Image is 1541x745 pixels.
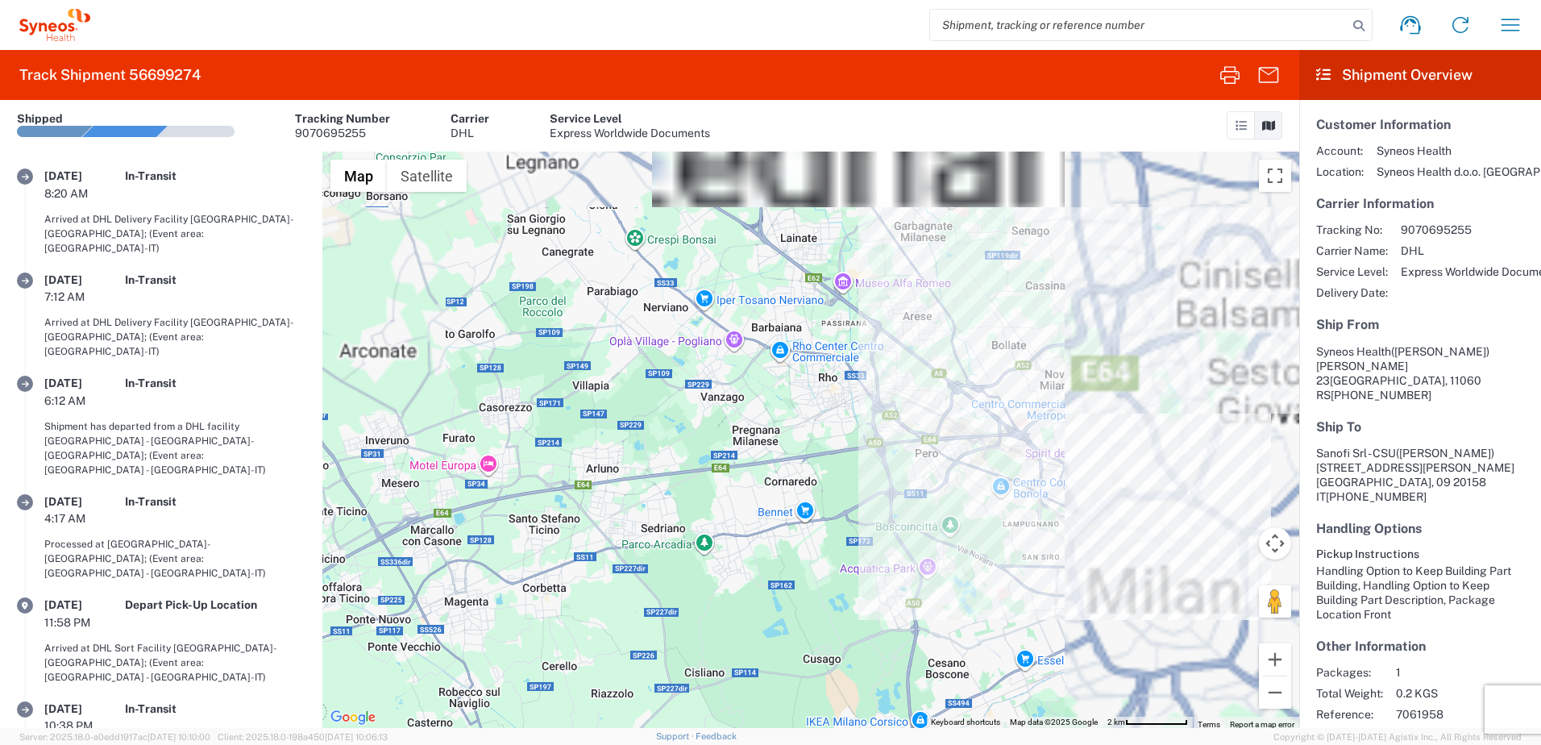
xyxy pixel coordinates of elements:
div: [DATE] [44,597,125,612]
div: Carrier [451,111,489,126]
div: Arrived at DHL Sort Facility [GEOGRAPHIC_DATA]-[GEOGRAPHIC_DATA]; (Event area: [GEOGRAPHIC_DATA] ... [44,641,305,685]
div: [DATE] [44,494,125,509]
span: 2 km [1107,718,1125,726]
h5: Ship From [1316,317,1524,332]
span: [DATE] 10:10:00 [147,732,210,742]
div: In-Transit [125,376,305,390]
button: Keyboard shortcuts [931,717,1000,728]
span: Account: [1316,144,1364,158]
button: Zoom in [1259,643,1291,676]
button: Map Scale: 2 km per 74 pixels [1103,717,1193,728]
button: Drag Pegman onto the map to open Street View [1259,585,1291,618]
div: 11:58 PM [44,615,125,630]
div: 8:20 AM [44,186,125,201]
h5: Customer Information [1316,117,1524,132]
div: 9070695255 [295,126,390,140]
button: Map camera controls [1259,527,1291,560]
span: Server: 2025.18.0-a0edd1917ac [19,732,210,742]
span: [PHONE_NUMBER] [1331,389,1431,402]
div: [DATE] [44,376,125,390]
div: 10:38 PM [44,718,125,733]
span: Packages: [1316,665,1383,680]
span: Delivery Date: [1316,285,1388,300]
span: [PHONE_NUMBER] [1326,490,1427,503]
h5: Handling Options [1316,521,1524,536]
span: Syneos Health [1316,345,1391,358]
div: 6:12 AM [44,393,125,408]
div: Handling Option to Keep Building Part Building, Handling Option to Keep Building Part Description... [1316,564,1524,622]
span: Copyright © [DATE]-[DATE] Agistix Inc., All Rights Reserved [1273,730,1522,744]
h5: Ship To [1316,419,1524,435]
h6: Pickup Instructions [1316,547,1524,561]
button: Show street map [330,160,387,192]
button: Show satellite imagery [387,160,467,192]
div: Processed at [GEOGRAPHIC_DATA]-[GEOGRAPHIC_DATA]; (Event area: [GEOGRAPHIC_DATA] - [GEOGRAPHIC_DA... [44,537,305,581]
span: Client: 2025.18.0-198a450 [218,732,388,742]
span: Sanofi Srl - CSU [STREET_ADDRESS][PERSON_NAME] [1316,447,1514,474]
div: Express Worldwide Documents [550,126,710,140]
div: Shipped [17,111,63,126]
span: ([PERSON_NAME]) [1396,447,1494,460]
div: [DATE] [44,273,125,287]
div: In-Transit [125,273,305,287]
button: Zoom out [1259,676,1291,709]
div: [DATE] [44,701,125,716]
div: Service Level [550,111,710,126]
div: Arrived at DHL Delivery Facility [GEOGRAPHIC_DATA]-[GEOGRAPHIC_DATA]; (Event area: [GEOGRAPHIC_DA... [44,212,305,256]
h5: Other Information [1316,639,1524,654]
div: Depart Pick-Up Location [125,597,305,612]
span: 1 [1396,665,1488,680]
h2: Track Shipment 56699274 [19,65,201,85]
div: In-Transit [125,701,305,716]
span: Total Weight: [1316,686,1383,701]
div: 4:17 AM [44,511,125,526]
h5: Carrier Information [1316,196,1524,211]
a: Terms [1198,720,1220,729]
div: In-Transit [125,169,305,183]
input: Shipment, tracking or reference number [930,10,1348,40]
span: 0.2 KGS [1396,686,1488,701]
a: Report a map error [1230,720,1294,729]
div: [DATE] [44,169,125,183]
a: Feedback [696,731,737,741]
button: Toggle fullscreen view [1259,160,1291,192]
div: 7:12 AM [44,289,125,304]
header: Shipment Overview [1299,50,1541,100]
span: Location: [1316,164,1364,179]
div: Arrived at DHL Delivery Facility [GEOGRAPHIC_DATA]-[GEOGRAPHIC_DATA]; (Event area: [GEOGRAPHIC_DA... [44,315,305,359]
span: Reference: [1316,707,1383,722]
address: [GEOGRAPHIC_DATA], 11060 RS [1316,344,1524,402]
span: Carrier Name: [1316,243,1388,258]
div: DHL [451,126,489,140]
span: ([PERSON_NAME]) [1391,345,1489,358]
address: [GEOGRAPHIC_DATA], 09 20158 IT [1316,446,1524,504]
span: [DATE] 10:06:13 [325,732,388,742]
span: Map data ©2025 Google [1010,718,1098,726]
span: 7061958 [1396,707,1488,722]
span: Service Level: [1316,264,1388,279]
span: [PERSON_NAME] 23 [1316,360,1408,387]
div: Tracking Number [295,111,390,126]
div: Shipment has departed from a DHL facility [GEOGRAPHIC_DATA] - [GEOGRAPHIC_DATA]-[GEOGRAPHIC_DATA]... [44,419,305,477]
a: Open this area in Google Maps (opens a new window) [326,707,380,728]
div: In-Transit [125,494,305,509]
a: Support [656,731,696,741]
span: Tracking No: [1316,223,1388,237]
img: Google [326,707,380,728]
